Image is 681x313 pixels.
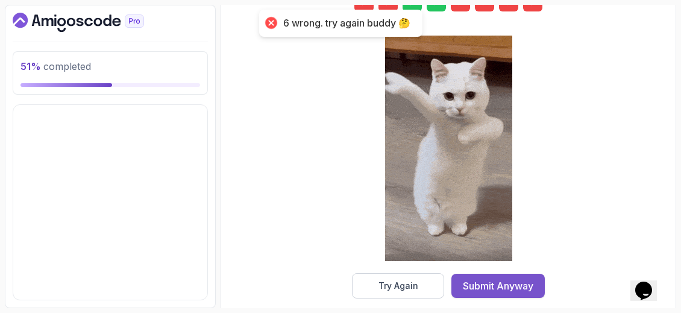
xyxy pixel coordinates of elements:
span: completed [20,60,91,72]
iframe: chat widget [630,265,669,301]
button: Submit Anyway [451,274,545,298]
button: Try Again [352,273,444,299]
div: 6 wrong. try again buddy 🤔 [283,17,410,30]
span: 51 % [20,60,41,72]
img: cool-cat [385,36,512,261]
a: Dashboard [13,13,172,32]
div: Try Again [378,280,418,292]
div: Submit Anyway [463,279,533,293]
